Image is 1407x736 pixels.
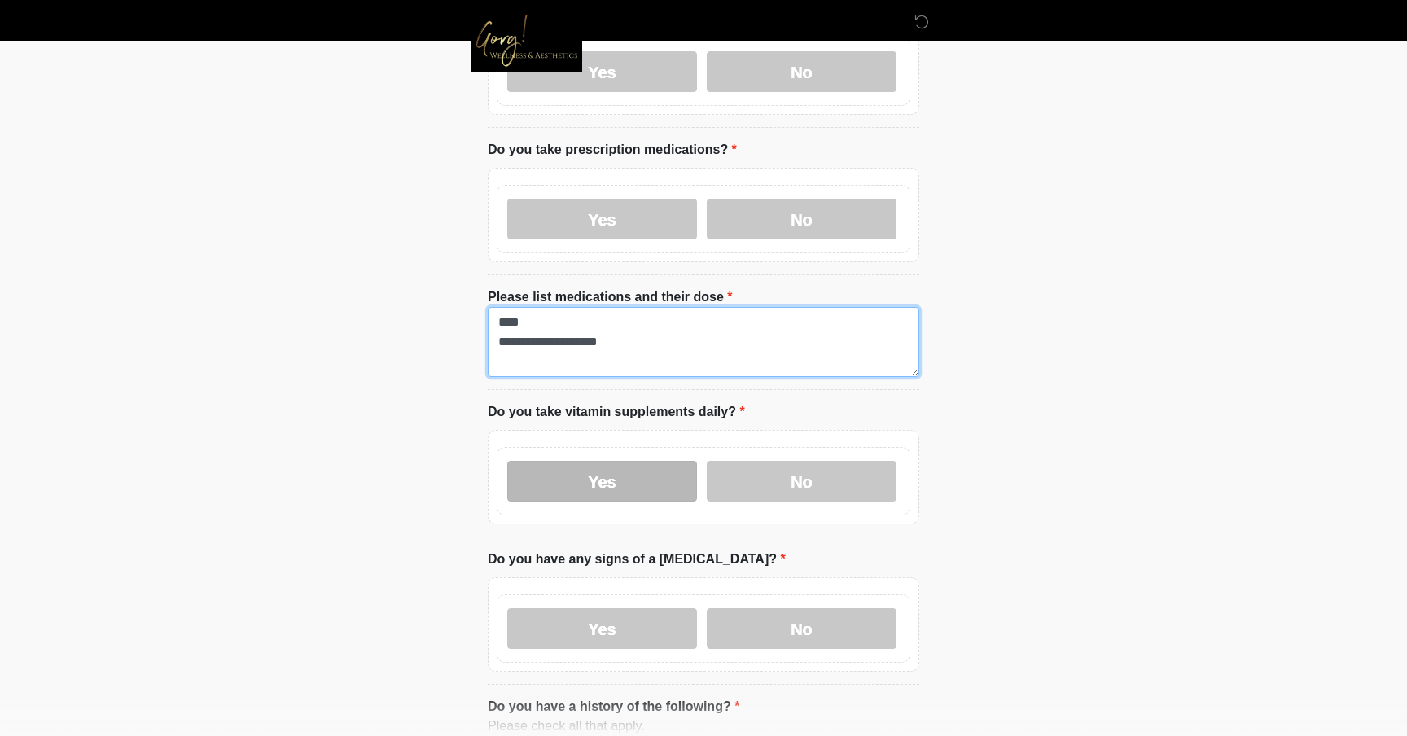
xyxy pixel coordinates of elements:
label: Please list medications and their dose [488,287,733,307]
label: Yes [507,199,697,239]
label: Do you have any signs of a [MEDICAL_DATA]? [488,550,786,569]
label: No [707,461,896,502]
label: Yes [507,608,697,649]
label: Do you have a history of the following? [488,697,739,716]
img: Gorg! Wellness & Aesthetics Logo [471,12,582,72]
label: Yes [507,461,697,502]
label: Do you take vitamin supplements daily? [488,402,745,422]
label: No [707,608,896,649]
label: Do you take prescription medications? [488,140,737,160]
div: Please check all that apply. [488,716,919,736]
label: No [707,199,896,239]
